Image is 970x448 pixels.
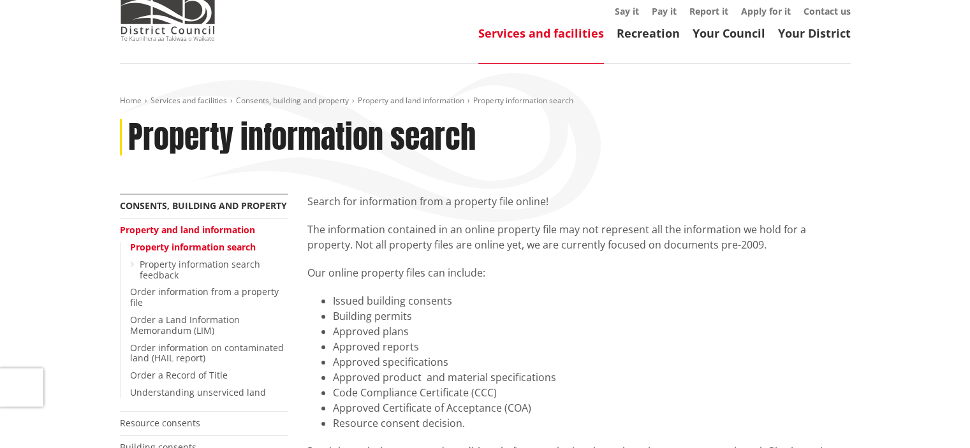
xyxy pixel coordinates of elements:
[120,417,200,429] a: Resource consents
[804,5,851,17] a: Contact us
[333,324,851,339] li: Approved plans
[307,222,851,252] p: The information contained in an online property file may not represent all the information we hol...
[120,96,851,106] nav: breadcrumb
[236,95,349,106] a: Consents, building and property
[130,369,228,381] a: Order a Record of Title
[617,25,680,41] a: Recreation
[333,370,851,385] li: Approved product and material specifications
[333,308,851,324] li: Building permits
[615,5,639,17] a: Say it
[333,400,851,415] li: Approved Certificate of Acceptance (COA)
[130,314,240,336] a: Order a Land Information Memorandum (LIM)
[140,258,260,281] a: Property information search feedback
[151,95,227,106] a: Services and facilities
[120,224,255,236] a: Property and land information
[911,394,957,440] iframe: Messenger Launcher
[307,266,485,280] span: Our online property files can include:
[128,119,476,156] h1: Property information search
[333,415,851,431] li: Resource consent decision.
[130,241,256,253] a: Property information search
[120,95,142,106] a: Home
[778,25,851,41] a: Your District
[333,339,851,354] li: Approved reports
[130,285,279,308] a: Order information from a property file
[478,25,604,41] a: Services and facilities
[358,95,464,106] a: Property and land information
[333,385,851,400] li: Code Compliance Certificate (CCC)
[120,199,287,212] a: Consents, building and property
[307,194,851,209] p: Search for information from a property file online!
[689,5,728,17] a: Report it
[333,354,851,370] li: Approved specifications
[693,25,765,41] a: Your Council
[130,342,284,365] a: Order information on contaminated land (HAIL report)
[652,5,677,17] a: Pay it
[333,293,851,308] li: Issued building consents
[473,95,573,106] span: Property information search
[130,386,266,398] a: Understanding unserviced land
[741,5,791,17] a: Apply for it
